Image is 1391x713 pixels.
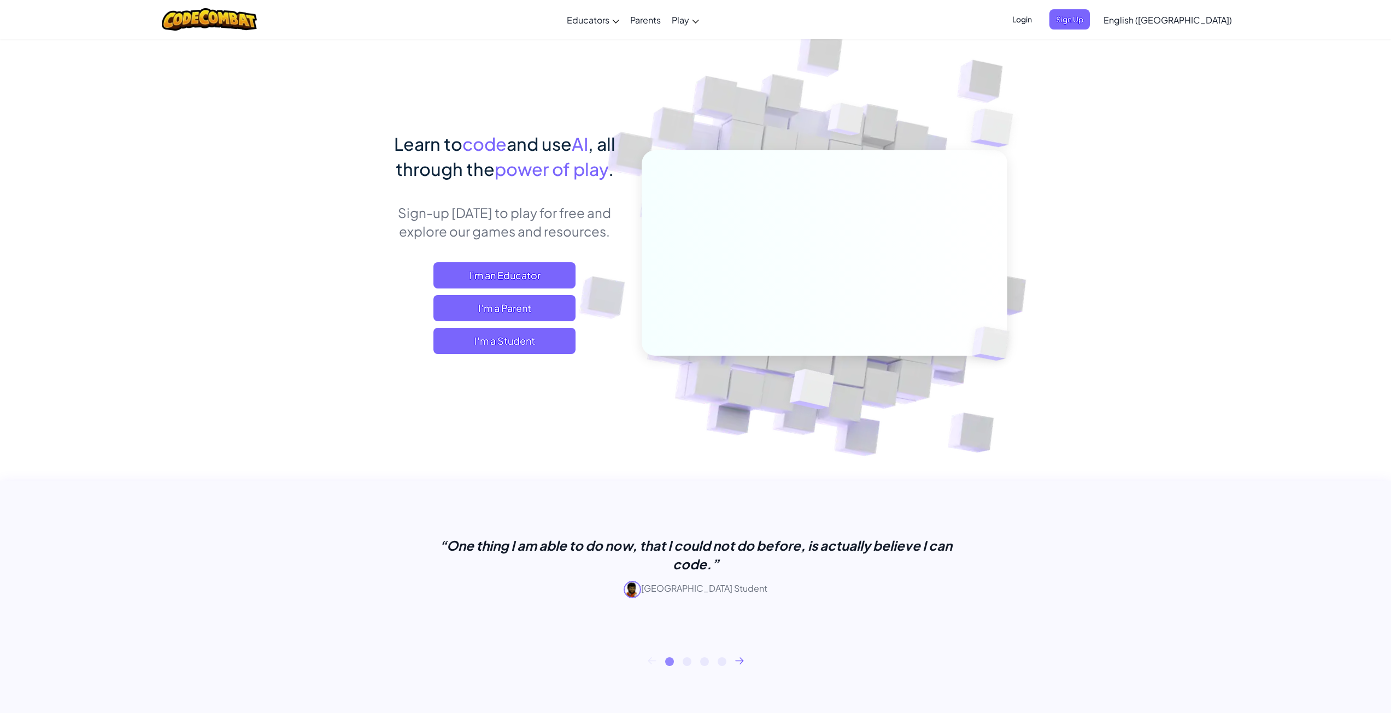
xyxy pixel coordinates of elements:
[507,133,572,155] span: and use
[561,5,625,34] a: Educators
[683,657,691,666] button: 2
[1006,9,1038,30] button: Login
[608,158,614,180] span: .
[700,657,709,666] button: 3
[433,295,576,321] a: I'm a Parent
[665,657,674,666] button: 1
[384,203,625,240] p: Sign-up [DATE] to play for free and explore our games and resources.
[949,82,1043,174] img: Overlap cubes
[462,133,507,155] span: code
[572,133,588,155] span: AI
[762,346,860,437] img: Overlap cubes
[666,5,705,34] a: Play
[433,328,576,354] button: I'm a Student
[624,581,641,598] img: avatar
[1104,14,1232,26] span: English ([GEOGRAPHIC_DATA])
[1049,9,1090,30] button: Sign Up
[422,581,969,598] p: [GEOGRAPHIC_DATA] Student
[953,304,1035,384] img: Overlap cubes
[718,657,726,666] button: 4
[162,8,257,31] img: CodeCombat logo
[625,5,666,34] a: Parents
[495,158,608,180] span: power of play
[807,81,885,163] img: Overlap cubes
[433,262,576,288] a: I'm an Educator
[567,14,609,26] span: Educators
[1098,5,1237,34] a: English ([GEOGRAPHIC_DATA])
[672,14,689,26] span: Play
[394,133,462,155] span: Learn to
[422,536,969,573] p: “One thing I am able to do now, that I could not do before, is actually believe I can code.”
